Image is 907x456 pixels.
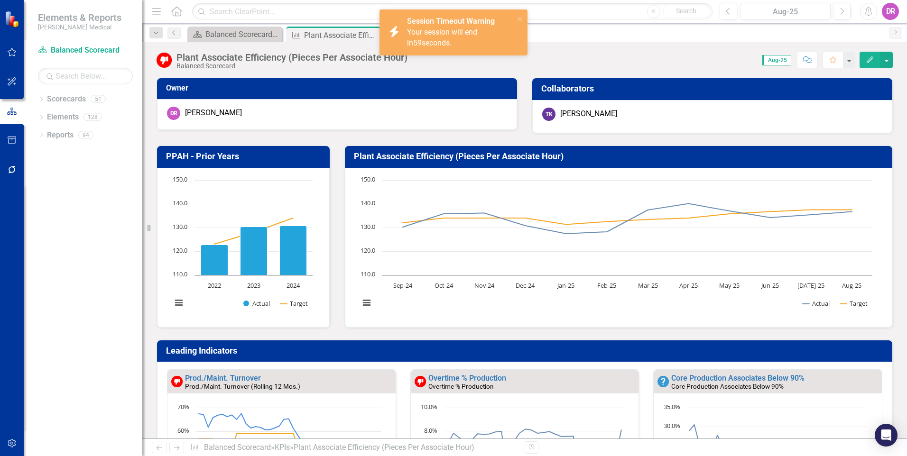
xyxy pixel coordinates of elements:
[361,222,375,231] text: 130.0
[360,296,373,310] button: View chart menu, Chart
[542,108,555,121] div: TK
[361,199,375,207] text: 140.0
[355,175,883,318] div: Chart. Highcharts interactive chart.
[280,226,307,275] path: 2024, 130.8. Actual.
[663,5,710,18] button: Search
[192,3,713,20] input: Search ClearPoint...
[719,281,740,290] text: May-25
[47,112,79,123] a: Elements
[47,94,86,105] a: Scorecards
[166,84,511,92] h3: Owner
[205,28,280,40] div: Balanced Scorecard Welcome Page
[541,84,887,93] h3: Collaborators
[38,12,121,23] span: Elements & Reports
[428,374,506,383] a: Overtime % Production
[171,376,183,387] img: Below Target
[173,246,187,255] text: 120.0
[434,281,453,290] text: Oct-24
[78,131,93,139] div: 94
[407,27,477,47] span: Your session will end in seconds.
[560,109,617,119] div: [PERSON_NAME]
[760,281,779,290] text: Jun-25
[185,108,242,119] div: [PERSON_NAME]
[201,226,307,275] g: Actual, series 1 of 2. Bar series with 3 bars.
[177,426,189,435] text: 60%
[176,63,407,70] div: Balanced Scorecard
[176,52,407,63] div: Plant Associate Efficiency (Pieces Per Associate Hour)
[5,11,21,27] img: ClearPoint Strategy
[762,55,791,65] span: Aug-25
[208,281,221,290] text: 2022
[91,95,106,103] div: 51
[304,29,379,41] div: Plant Associate Efficiency (Pieces Per Associate Hour)
[247,281,260,290] text: 2023
[413,38,422,47] span: 59
[361,270,375,278] text: 110.0
[173,270,187,278] text: 110.0
[743,6,827,18] div: Aug-25
[167,175,317,318] svg: Interactive chart
[201,245,228,275] path: 2022, 122.7. Actual.
[361,175,375,183] text: 150.0
[354,152,887,161] h3: Plant Associate Efficiency (Pieces Per Associate Hour)
[166,152,324,161] h3: PPAH - Prior Years
[38,23,121,31] small: [PERSON_NAME] Medical
[167,107,180,120] div: DR
[393,281,413,290] text: Sep-24
[676,7,696,15] span: Search
[803,299,830,308] button: Show Actual
[280,299,308,308] button: Show Target
[415,376,426,387] img: Below Target
[664,421,680,430] text: 30.0%
[287,281,300,290] text: 2024
[185,383,300,390] small: Prod./Maint. Turnover (Rolling 12 Mos.)
[38,68,133,84] input: Search Below...
[840,299,868,308] button: Show Target
[421,402,437,411] text: 10.0%
[882,3,899,20] button: DR
[157,53,172,68] img: Below Target
[47,130,74,141] a: Reports
[361,246,375,255] text: 120.0
[243,299,270,308] button: Show Actual
[657,376,669,387] img: No Information
[638,281,657,290] text: Mar-25
[185,374,261,383] a: Prod./Maint. Turnover
[173,222,187,231] text: 130.0
[38,45,133,56] a: Balanced Scorecard
[797,281,824,290] text: [DATE]-25
[740,3,831,20] button: Aug-25
[294,443,474,452] div: Plant Associate Efficiency (Pieces Per Associate Hour)
[556,281,574,290] text: Jan-25
[204,443,271,452] a: Balanced Scorecard
[597,281,616,290] text: Feb-25
[664,402,680,411] text: 35.0%
[679,281,698,290] text: Apr-25
[83,113,102,121] div: 128
[275,443,290,452] a: KPIs
[474,281,495,290] text: Nov-24
[428,383,494,390] small: Overtime % Production
[516,281,535,290] text: Dec-24
[172,296,185,310] button: View chart menu, Chart
[355,175,877,318] svg: Interactive chart
[407,17,495,26] strong: Session Timeout Warning
[671,383,784,390] small: Core Production Associates Below 90%
[190,442,518,453] div: » »
[671,374,805,383] a: Core Production Associates Below 90%
[173,199,187,207] text: 140.0
[842,281,861,290] text: Aug-25
[424,426,437,435] text: 8.0%
[177,402,189,411] text: 70%
[241,227,268,275] path: 2023, 130.3. Actual.
[517,13,524,24] button: close
[190,28,280,40] a: Balanced Scorecard Welcome Page
[875,424,898,447] div: Open Intercom Messenger
[166,346,887,356] h3: Leading Indicators
[173,175,187,183] text: 150.0
[167,175,320,318] div: Chart. Highcharts interactive chart.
